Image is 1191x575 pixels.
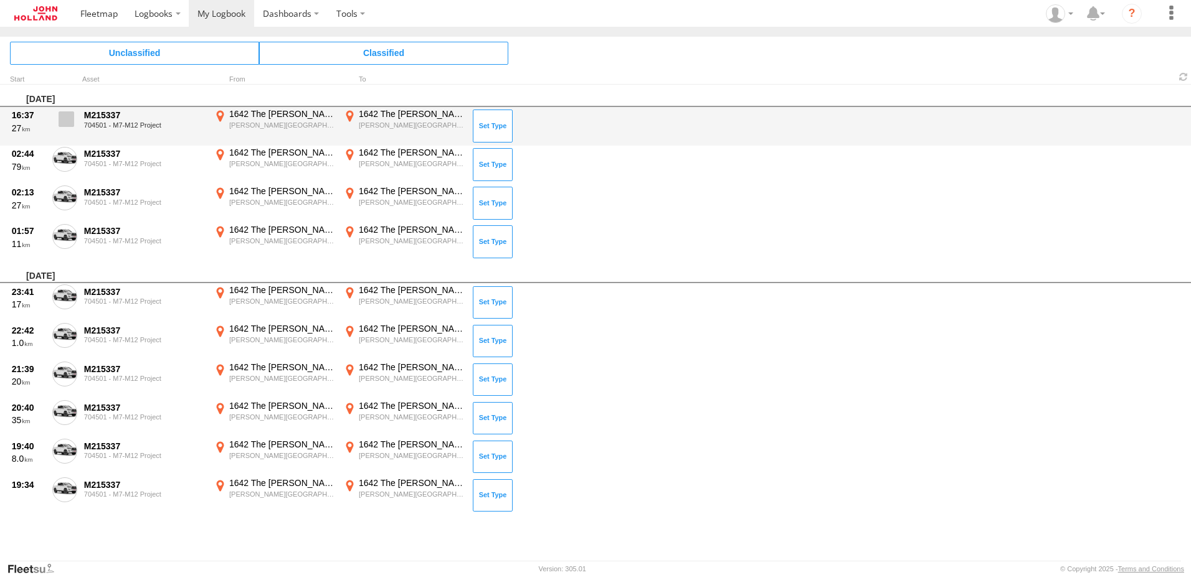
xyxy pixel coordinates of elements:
[212,108,336,144] label: Click to View Event Location
[1122,4,1142,24] i: ?
[12,225,45,236] div: 01:57
[229,400,335,411] div: 1642 The [PERSON_NAME] Dr
[12,414,45,426] div: 35
[359,198,464,207] div: [PERSON_NAME][GEOGRAPHIC_DATA],[GEOGRAPHIC_DATA]
[12,200,45,211] div: 27
[229,198,335,207] div: [PERSON_NAME][GEOGRAPHIC_DATA],[GEOGRAPHIC_DATA]
[84,199,205,206] div: 704501 - M7-M12 Project
[359,121,464,129] div: [PERSON_NAME][GEOGRAPHIC_DATA],[GEOGRAPHIC_DATA]
[14,6,57,21] img: jhg-logo.svg
[7,563,64,575] a: Visit our Website
[229,362,335,373] div: 1642 The [PERSON_NAME] Dr
[341,224,466,260] label: Click to View Event Location
[84,325,205,336] div: M215337
[12,187,45,198] div: 02:13
[229,108,335,119] div: 1642 The [PERSON_NAME] Dr
[1176,71,1191,83] span: Refresh
[229,323,335,334] div: 1642 The [PERSON_NAME] Dr
[341,323,466,359] label: Click to View Event Location
[473,441,513,473] button: Click to Set
[229,159,335,168] div: [PERSON_NAME][GEOGRAPHIC_DATA],[GEOGRAPHIC_DATA]
[84,148,205,159] div: M215337
[212,439,336,475] label: Click to View Event Location
[84,297,205,305] div: 704501 - M7-M12 Project
[84,413,205,421] div: 704501 - M7-M12 Project
[341,185,466,222] label: Click to View Event Location
[212,362,336,398] label: Click to View Event Location
[229,236,335,245] div: [PERSON_NAME][GEOGRAPHIC_DATA],[GEOGRAPHIC_DATA]
[473,363,513,396] button: Click to Set
[1042,4,1078,23] div: Callum Conneely
[341,147,466,183] label: Click to View Event Location
[84,441,205,452] div: M215337
[359,490,464,498] div: [PERSON_NAME][GEOGRAPHIC_DATA],[GEOGRAPHIC_DATA]
[84,237,205,245] div: 704501 - M7-M12 Project
[473,325,513,357] button: Click to Set
[359,284,464,296] div: 1642 The [PERSON_NAME] Dr
[229,297,335,306] div: [PERSON_NAME][GEOGRAPHIC_DATA],[GEOGRAPHIC_DATA]
[82,77,207,83] div: Asset
[12,286,45,297] div: 23:41
[84,187,205,198] div: M215337
[10,77,47,83] div: Click to Sort
[229,490,335,498] div: [PERSON_NAME][GEOGRAPHIC_DATA],[GEOGRAPHIC_DATA]
[473,225,513,258] button: Click to Set
[359,147,464,158] div: 1642 The [PERSON_NAME] Dr
[229,451,335,460] div: [PERSON_NAME][GEOGRAPHIC_DATA],[GEOGRAPHIC_DATA]
[3,3,69,24] a: Return to Dashboard
[84,490,205,498] div: 704501 - M7-M12 Project
[12,299,45,310] div: 17
[229,477,335,489] div: 1642 The [PERSON_NAME] Dr
[359,374,464,383] div: [PERSON_NAME][GEOGRAPHIC_DATA],[GEOGRAPHIC_DATA]
[359,335,464,344] div: [PERSON_NAME][GEOGRAPHIC_DATA],[GEOGRAPHIC_DATA]
[229,439,335,450] div: 1642 The [PERSON_NAME] Dr
[12,479,45,490] div: 19:34
[229,185,335,197] div: 1642 The [PERSON_NAME] Dr
[12,453,45,464] div: 8.0
[539,565,586,573] div: Version: 305.01
[259,42,508,64] span: Click to view Classified Trips
[12,161,45,172] div: 79
[473,286,513,319] button: Click to Set
[229,147,335,158] div: 1642 The [PERSON_NAME] Dr
[212,224,336,260] label: Click to View Event Location
[473,479,513,512] button: Click to Set
[212,323,336,359] label: Click to View Event Location
[359,413,464,421] div: [PERSON_NAME][GEOGRAPHIC_DATA],[GEOGRAPHIC_DATA]
[341,284,466,320] label: Click to View Event Location
[12,123,45,134] div: 27
[84,160,205,167] div: 704501 - M7-M12 Project
[359,451,464,460] div: [PERSON_NAME][GEOGRAPHIC_DATA],[GEOGRAPHIC_DATA]
[229,335,335,344] div: [PERSON_NAME][GEOGRAPHIC_DATA],[GEOGRAPHIC_DATA]
[473,110,513,142] button: Click to Set
[1118,565,1184,573] a: Terms and Conditions
[10,42,259,64] span: Click to view Unclassified Trips
[229,121,335,129] div: [PERSON_NAME][GEOGRAPHIC_DATA],[GEOGRAPHIC_DATA]
[359,477,464,489] div: 1642 The [PERSON_NAME] Dr
[212,77,336,83] div: From
[84,375,205,382] div: 704501 - M7-M12 Project
[84,402,205,413] div: M215337
[84,286,205,297] div: M215337
[473,148,513,180] button: Click to Set
[359,297,464,306] div: [PERSON_NAME][GEOGRAPHIC_DATA],[GEOGRAPHIC_DATA]
[359,362,464,373] div: 1642 The [PERSON_NAME] Dr
[359,236,464,245] div: [PERSON_NAME][GEOGRAPHIC_DATA],[GEOGRAPHIC_DATA]
[84,336,205,344] div: 704501 - M7-M12 Project
[341,362,466,398] label: Click to View Event Location
[359,224,464,235] div: 1642 The [PERSON_NAME] Dr
[84,479,205,490] div: M215337
[84,121,205,129] div: 704501 - M7-M12 Project
[12,110,45,121] div: 16:37
[212,185,336,222] label: Click to View Event Location
[359,439,464,450] div: 1642 The [PERSON_NAME] Dr
[229,224,335,235] div: 1642 The [PERSON_NAME] Dr
[212,400,336,436] label: Click to View Event Location
[229,374,335,383] div: [PERSON_NAME][GEOGRAPHIC_DATA],[GEOGRAPHIC_DATA]
[212,147,336,183] label: Click to View Event Location
[12,441,45,452] div: 19:40
[12,148,45,159] div: 02:44
[1060,565,1184,573] div: © Copyright 2025 -
[12,363,45,375] div: 21:39
[359,400,464,411] div: 1642 The [PERSON_NAME] Dr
